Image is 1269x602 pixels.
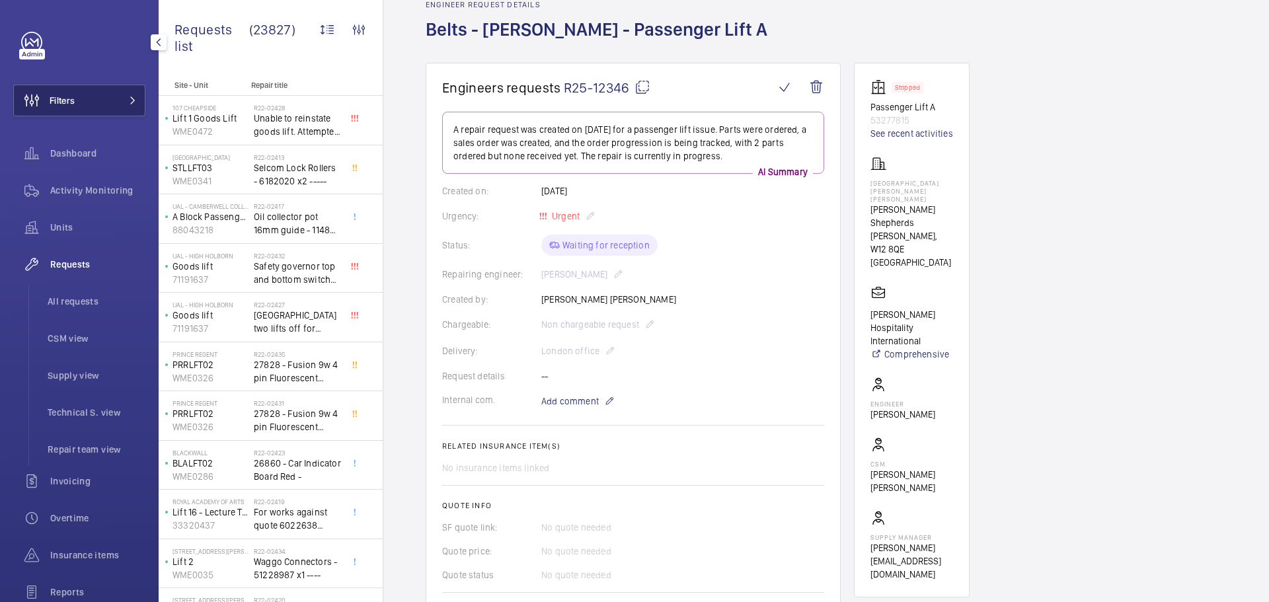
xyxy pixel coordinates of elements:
[50,94,75,107] span: Filters
[50,184,145,197] span: Activity Monitoring
[173,470,249,483] p: WME0286
[870,400,935,408] p: Engineer
[753,165,813,178] p: AI Summary
[173,174,249,188] p: WME0341
[173,161,249,174] p: STLLFT03
[173,350,249,358] p: Prince Regent
[870,308,953,348] p: [PERSON_NAME] Hospitality International
[254,252,341,260] h2: R22-02432
[48,369,145,382] span: Supply view
[173,309,249,322] p: Goods lift
[870,348,953,361] a: Comprehensive
[870,179,953,203] p: [GEOGRAPHIC_DATA][PERSON_NAME][PERSON_NAME]
[173,104,249,112] p: 107 Cheapside
[159,81,246,90] p: Site - Unit
[254,399,341,407] h2: R22-02431
[254,260,341,286] span: Safety governor top and bottom switches not working from an immediate defect. Lift passenger lift...
[426,17,775,63] h1: Belts - [PERSON_NAME] - Passenger Lift A
[173,273,249,286] p: 71191637
[173,457,249,470] p: BLALFT02
[50,221,145,234] span: Units
[50,548,145,562] span: Insurance items
[173,223,249,237] p: 88043218
[870,203,953,243] p: [PERSON_NAME] Shepherds [PERSON_NAME],
[870,127,953,140] a: See recent activities
[254,449,341,457] h2: R22-02423
[174,21,249,54] span: Requests list
[870,100,953,114] p: Passenger Lift A
[173,210,249,223] p: A Block Passenger Lift 2 (B) L/H
[254,498,341,506] h2: R22-02419
[254,301,341,309] h2: R22-02427
[442,441,824,451] h2: Related insurance item(s)
[254,309,341,335] span: [GEOGRAPHIC_DATA] two lifts off for safety governor rope switches at top and bottom. Immediate de...
[541,395,599,408] span: Add comment
[254,407,341,433] span: 27828 - Fusion 9w 4 pin Fluorescent Lamp / Bulb - Used on Prince regent lift No2 car top test con...
[870,243,953,269] p: W12 8QE [GEOGRAPHIC_DATA]
[870,79,892,95] img: elevator.svg
[254,153,341,161] h2: R22-02413
[173,519,249,532] p: 33320437
[895,85,920,90] p: Stopped
[173,449,249,457] p: Blackwall
[254,358,341,385] span: 27828 - Fusion 9w 4 pin Fluorescent Lamp / Bulb - Used on Prince regent lift No2 car top test con...
[564,79,650,96] span: R25-12346
[50,511,145,525] span: Overtime
[254,112,341,138] span: Unable to reinstate goods lift. Attempted to swap control boards with PL2, no difference. Technic...
[254,457,341,483] span: 26860 - Car Indicator Board Red -
[254,555,341,582] span: Waggo Connectors - 51228987 x1 ----
[254,161,341,188] span: Selcom Lock Rollers - 6182020 x2 -----
[173,420,249,433] p: WME0326
[254,202,341,210] h2: R22-02417
[50,258,145,271] span: Requests
[173,407,249,420] p: PRRLFT02
[251,81,338,90] p: Repair title
[50,585,145,599] span: Reports
[870,460,953,468] p: CSM
[48,443,145,456] span: Repair team view
[173,371,249,385] p: WME0326
[173,358,249,371] p: PRRLFT02
[173,498,249,506] p: royal academy of arts
[453,123,813,163] p: A repair request was created on [DATE] for a passenger lift issue. Parts were ordered, a sales or...
[48,332,145,345] span: CSM view
[254,350,341,358] h2: R22-02435
[254,210,341,237] span: Oil collector pot 16mm guide - 11482 x2
[173,125,249,138] p: WME0472
[254,506,341,532] span: For works against quote 6022638 @£2197.00
[173,322,249,335] p: 71191637
[442,79,561,96] span: Engineers requests
[173,112,249,125] p: Lift 1 Goods Lift
[173,506,249,519] p: Lift 16 - Lecture Theater Disabled Lift ([PERSON_NAME]) ([GEOGRAPHIC_DATA] )
[173,555,249,568] p: Lift 2
[173,202,249,210] p: UAL - Camberwell College of Arts
[870,533,953,541] p: Supply manager
[50,147,145,160] span: Dashboard
[173,260,249,273] p: Goods lift
[48,295,145,308] span: All requests
[254,547,341,555] h2: R22-02434
[50,474,145,488] span: Invoicing
[870,468,953,494] p: [PERSON_NAME] [PERSON_NAME]
[48,406,145,419] span: Technical S. view
[870,541,953,581] p: [PERSON_NAME][EMAIL_ADDRESS][DOMAIN_NAME]
[173,153,249,161] p: [GEOGRAPHIC_DATA]
[173,252,249,260] p: UAL - High Holborn
[254,104,341,112] h2: R22-02428
[870,408,935,421] p: [PERSON_NAME]
[13,85,145,116] button: Filters
[173,399,249,407] p: Prince Regent
[442,501,824,510] h2: Quote info
[173,547,249,555] p: [STREET_ADDRESS][PERSON_NAME]
[173,301,249,309] p: UAL - High Holborn
[173,568,249,582] p: WME0035
[870,114,953,127] p: 53277815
